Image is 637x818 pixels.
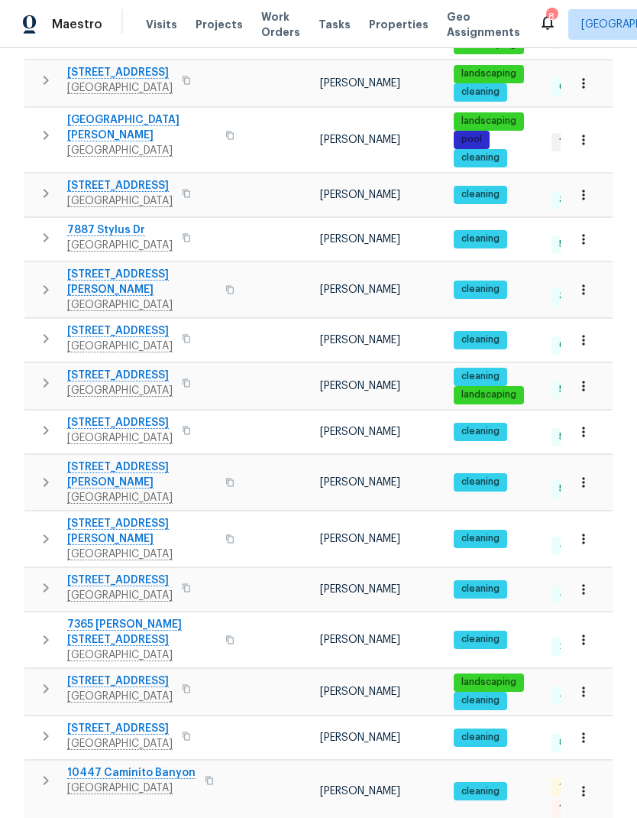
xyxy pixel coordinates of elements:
span: 6 Done [553,80,597,93]
span: 4 Done [553,689,598,702]
span: Visits [146,17,177,32]
span: [PERSON_NAME] [320,427,400,437]
span: 5 Done [553,238,597,251]
span: 1 QC [553,781,586,794]
span: pool [455,133,488,146]
span: 2 Done [553,640,597,653]
span: 4 Done [553,588,598,601]
span: landscaping [455,388,522,401]
span: landscaping [455,676,522,689]
span: Projects [196,17,243,32]
span: landscaping [455,115,522,128]
span: 6 Done [553,339,597,352]
span: [PERSON_NAME] [320,234,400,245]
span: cleaning [455,425,506,438]
span: cleaning [455,333,506,346]
span: [PERSON_NAME] [320,335,400,346]
span: cleaning [455,532,506,545]
span: [PERSON_NAME] [320,786,400,797]
span: 1 WIP [553,135,587,148]
span: cleaning [455,583,506,596]
span: cleaning [455,370,506,383]
span: landscaping [455,67,522,80]
span: cleaning [455,633,506,646]
span: [PERSON_NAME] [320,635,400,645]
span: [PERSON_NAME] [320,687,400,697]
span: 4 Done [553,539,598,552]
span: Properties [369,17,428,32]
span: 1 Rejected [553,802,614,815]
span: 3 Done [553,290,597,303]
span: [PERSON_NAME] [320,534,400,544]
span: Maestro [52,17,102,32]
span: cleaning [455,151,506,164]
span: [PERSON_NAME] [320,284,400,295]
span: cleaning [455,731,506,744]
span: 5 Done [553,430,597,443]
span: Work Orders [261,9,300,40]
span: 3 Done [553,193,597,206]
span: Tasks [318,19,351,30]
span: [PERSON_NAME] [320,135,400,145]
span: [PERSON_NAME] [320,584,400,595]
span: Geo Assignments [447,9,520,40]
span: [PERSON_NAME] [320,477,400,488]
span: cleaning [455,283,506,296]
span: cleaning [455,86,506,99]
span: [PERSON_NAME] [320,78,400,89]
span: [PERSON_NAME] [320,732,400,743]
span: cleaning [455,476,506,489]
div: 8 [546,9,557,24]
span: cleaning [455,785,506,798]
span: cleaning [455,232,506,245]
span: [PERSON_NAME] [320,381,400,391]
span: cleaning [455,694,506,707]
span: [PERSON_NAME] [320,190,400,200]
span: 5 Done [553,383,597,396]
span: 5 Done [553,482,597,495]
span: cleaning [455,188,506,201]
span: 8 Done [553,736,597,749]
